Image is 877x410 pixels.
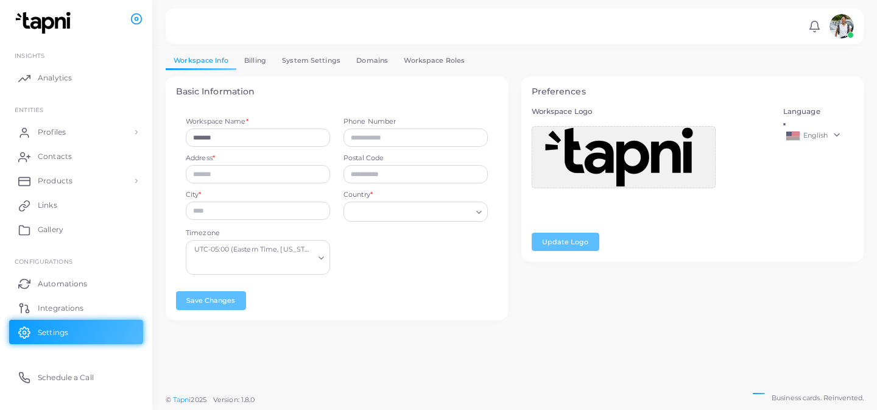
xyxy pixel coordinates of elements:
[166,395,255,405] span: ©
[826,14,857,38] a: avatar
[9,169,143,193] a: Products
[38,303,83,314] span: Integrations
[38,72,72,83] span: Analytics
[343,117,488,127] label: Phone Number
[191,258,314,272] input: Search for option
[15,52,44,59] span: INSIGHTS
[166,52,236,69] a: Workspace Info
[173,395,191,404] a: Tapni
[803,131,828,140] span: English
[349,205,471,219] input: Search for option
[9,193,143,217] a: Links
[9,365,143,389] a: Schedule a Call
[38,127,66,138] span: Profiles
[343,154,488,163] label: Postal Code
[38,327,68,338] span: Settings
[783,129,854,143] a: English
[38,278,87,289] span: Automations
[38,372,94,383] span: Schedule a Call
[38,200,57,211] span: Links
[176,291,246,309] button: Save Changes
[532,233,599,251] button: Update Logo
[213,395,255,404] span: Version: 1.8.0
[186,240,330,275] div: Search for option
[194,244,310,256] span: UTC-05:00 (Eastern Time, [US_STATE], [GEOGRAPHIC_DATA])
[15,258,72,265] span: Configurations
[186,117,248,127] label: Workspace Name
[38,175,72,186] span: Products
[236,52,274,69] a: Billing
[396,52,473,69] a: Workspace Roles
[11,12,79,34] img: logo
[343,202,488,221] div: Search for option
[186,228,220,238] label: Timezone
[186,154,215,163] label: Address
[9,120,143,144] a: Profiles
[186,190,202,200] label: City
[9,144,143,169] a: Contacts
[348,52,396,69] a: Domains
[176,87,498,97] h4: Basic Information
[783,107,854,116] h5: Language
[9,66,143,90] a: Analytics
[274,52,348,69] a: System Settings
[772,393,864,403] span: Business cards. Reinvented.
[38,151,72,162] span: Contacts
[532,87,854,97] h4: Preferences
[191,395,206,405] span: 2025
[9,217,143,242] a: Gallery
[343,190,373,200] label: Country
[38,224,63,235] span: Gallery
[9,295,143,320] a: Integrations
[9,320,143,344] a: Settings
[15,106,43,113] span: ENTITIES
[9,271,143,295] a: Automations
[532,107,770,116] h5: Workspace Logo
[786,132,800,140] img: en
[829,14,854,38] img: avatar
